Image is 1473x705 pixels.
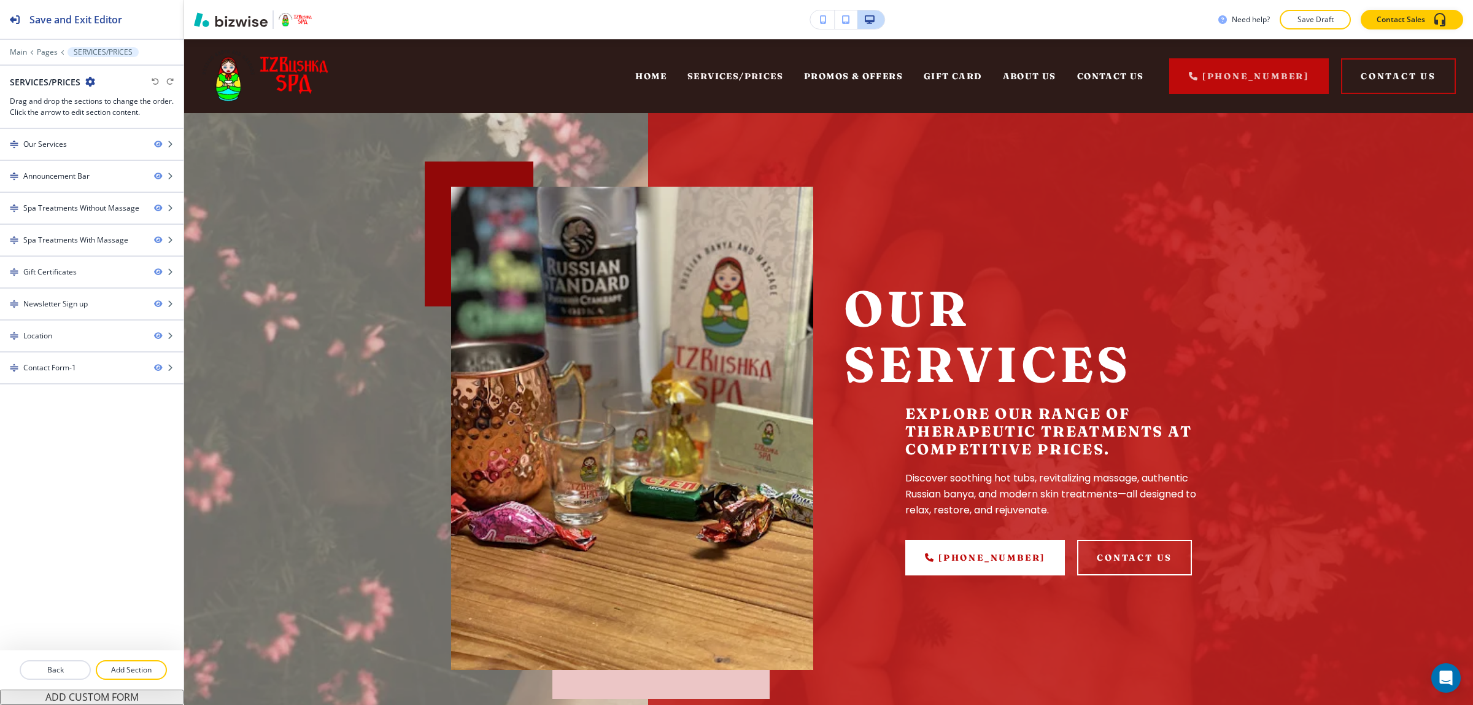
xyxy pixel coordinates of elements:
div: Open Intercom Messenger [1431,663,1461,693]
a: [PHONE_NUMBER] [905,540,1065,575]
div: Newsletter Sign up [23,298,88,310]
h1: Our Services [844,281,1206,392]
p: SERVICES/PRICES [74,48,133,56]
span: PROMOS & OFFERS [804,71,903,82]
p: Save Draft [1296,14,1335,25]
div: Gift Certificates [23,267,77,278]
button: Back [20,660,91,680]
div: Spa Treatments Without Massage [23,203,139,214]
h3: Need help? [1232,14,1270,25]
button: contact us [1077,540,1192,575]
button: Pages [37,48,58,56]
div: Our Services [23,139,67,150]
button: Main [10,48,27,56]
div: Spa Treatments With Massage [23,235,128,246]
img: Drag [10,332,18,340]
button: Save Draft [1280,10,1351,29]
img: Drag [10,172,18,181]
span: HOME [635,71,667,82]
span: SERVICES/PRICES [687,71,783,82]
p: Discover soothing hot tubs, revitalizing massage, authentic Russian banya, and modern skin treatm... [905,471,1206,518]
img: b26c57f54eac8ce7910895f180811ab1.webp [451,187,813,670]
img: Drag [10,364,18,372]
h3: Drag and drop the sections to change the order. Click the arrow to edit section content. [10,96,174,118]
img: Drag [10,204,18,212]
p: Add Section [97,664,166,676]
img: Your Logo [279,13,312,26]
button: Contact Sales [1361,10,1463,29]
button: SERVICES/PRICES [68,47,139,57]
button: Contact Us [1341,58,1456,94]
p: Back [21,664,90,676]
h2: Save and Exit Editor [29,12,122,27]
img: Bizwise Logo [194,12,268,27]
img: Drag [10,300,18,308]
a: [PHONE_NUMBER] [1169,58,1329,94]
div: Contact Form-1 [23,362,76,373]
button: Add Section [96,660,167,680]
img: Drag [10,268,18,276]
div: Location [23,330,52,341]
img: Drag [10,236,18,244]
span: GIFT CARD [924,71,982,82]
span: ABOUT US [1003,71,1056,82]
h2: SERVICES/PRICES [10,76,80,88]
h5: Explore our range of therapeutic treatments at competitive prices. [905,405,1206,459]
span: CONTACT US [1077,71,1144,82]
p: Contact Sales [1377,14,1425,25]
div: Announcement Bar [23,171,90,182]
img: Drag [10,140,18,149]
img: IZBushka Spa [203,50,328,101]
